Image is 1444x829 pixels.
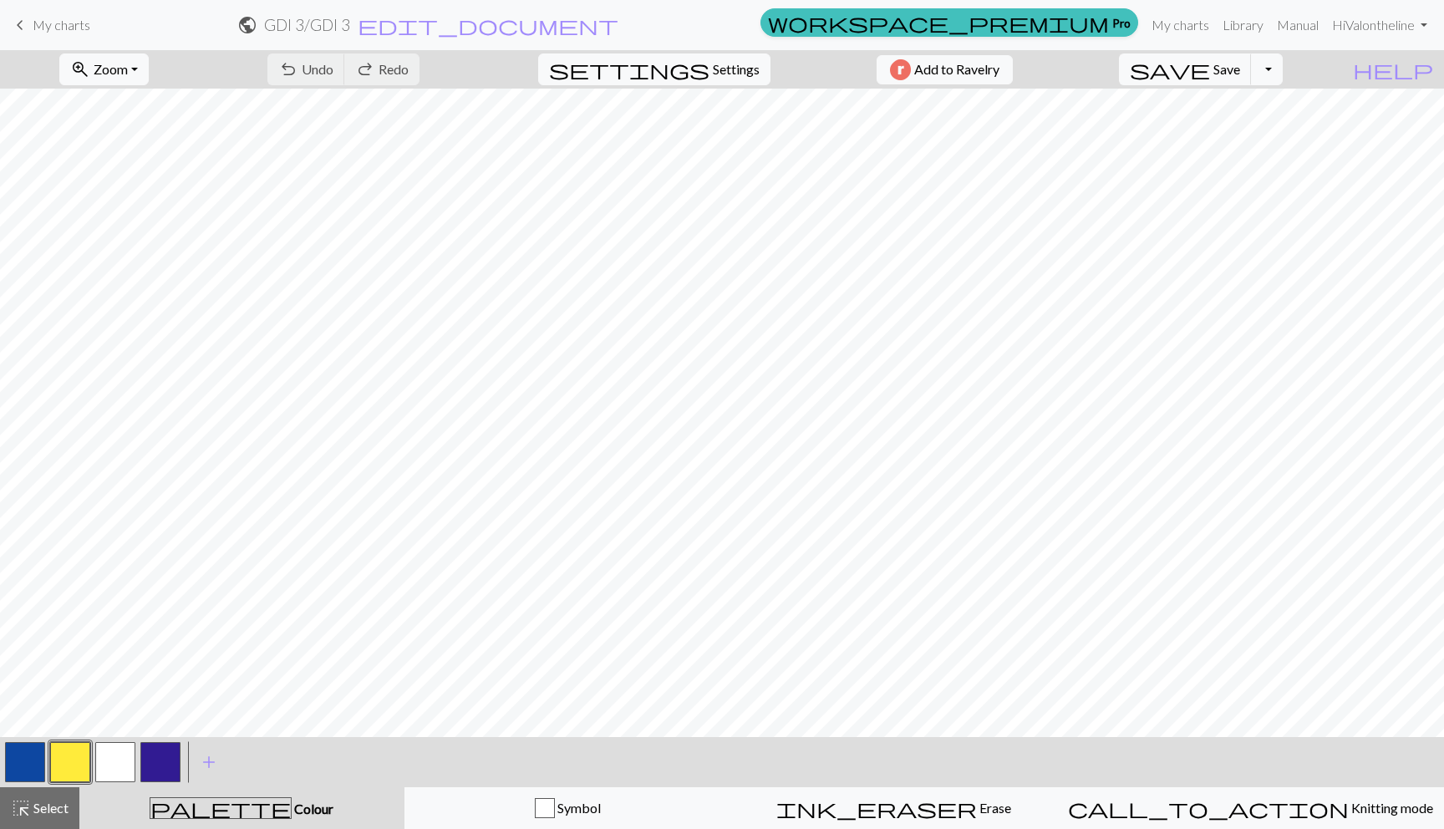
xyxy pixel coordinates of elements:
span: Save [1213,61,1240,77]
span: add [199,750,219,774]
span: Knitting mode [1349,800,1433,816]
button: Knitting mode [1057,787,1444,829]
i: Settings [549,59,709,79]
span: settings [549,58,709,81]
span: keyboard_arrow_left [10,13,30,37]
button: Symbol [404,787,731,829]
span: Zoom [94,61,128,77]
span: ink_eraser [776,796,977,820]
span: Erase [977,800,1011,816]
img: Ravelry [890,59,911,80]
a: HiValontheline [1325,8,1434,42]
span: help [1353,58,1433,81]
a: Pro [760,8,1138,37]
span: public [237,13,257,37]
a: My charts [1145,8,1216,42]
span: My charts [33,17,90,33]
span: save [1130,58,1210,81]
button: Zoom [59,53,149,85]
button: Add to Ravelry [877,55,1013,84]
span: Symbol [555,800,601,816]
span: highlight_alt [11,796,31,820]
button: Erase [730,787,1057,829]
button: Save [1119,53,1252,85]
span: zoom_in [70,58,90,81]
span: Add to Ravelry [914,59,999,80]
span: palette [150,796,291,820]
span: Select [31,800,69,816]
a: Library [1216,8,1270,42]
button: SettingsSettings [538,53,770,85]
button: Colour [79,787,404,829]
a: My charts [10,11,90,39]
span: edit_document [358,13,618,37]
a: Manual [1270,8,1325,42]
span: call_to_action [1068,796,1349,820]
span: Settings [713,59,760,79]
span: workspace_premium [768,11,1109,34]
h2: GDI 3 / GDI 3 [264,15,350,34]
span: Colour [292,801,333,816]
